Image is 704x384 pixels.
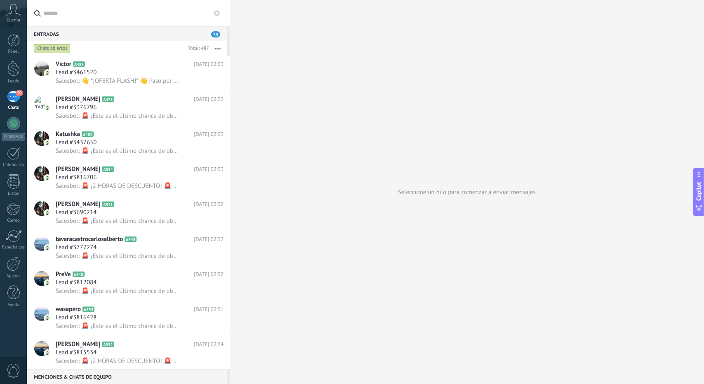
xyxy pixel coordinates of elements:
div: Correo [2,218,26,223]
span: tavaracastrocarlosalberto [56,235,123,244]
span: Victor [56,60,71,68]
span: 59 [211,31,220,37]
a: avatariconwasaperoA553[DATE] 02:31Lead #3816428Salesbot: 🚨 ¡Este es el último chance de obtenerlo... [27,301,230,336]
div: Chats abiertos [34,44,71,54]
span: [PERSON_NAME] [56,165,100,173]
span: Salesbot: 🚨 ¡Este es el último chance de obtenerlo a un precio especial! 🚨 🌟 *NUESTRO CURSO DE CH... [56,217,178,225]
span: Lead #3777274 [56,244,97,252]
span: Salesbot: 🚨 ¡Este es el último chance de obtenerlo a un precio especial! 🚨 🌟 *NUESTRO CURSO DE CH... [56,287,178,295]
span: A543 [125,236,137,242]
span: [DATE] 02:31 [194,305,224,314]
span: 59 [16,90,23,96]
img: icon [45,70,50,76]
span: Lead #3816428 [56,314,97,322]
span: Salesbot: 🚨 ¡2 HORAS DE DESCUENTO! 🚨 ✅ *CURSO DE CHUPETES Y HELADOS DE CREMA* + bonos de regalo p... [56,182,178,190]
span: PreVe [56,270,71,279]
div: Total: 487 [185,44,209,53]
span: Salesbot: 🚨 ¡2 HORAS DE DESCUENTO! 🚨 ✅ *CURSO DE CHUPETES Y HELADOS DE CREMA* + bonos de regalo p... [56,357,178,365]
span: Salesbot: 🚨 ¡Este es el último chance de obtenerlo a un precio especial! 🚨 🌟 *NUESTRO CURSO DE CH... [56,252,178,260]
img: icon [45,175,50,181]
a: avataricon[PERSON_NAME]A554[DATE] 02:33Lead #3816706Salesbot: 🚨 ¡2 HORAS DE DESCUENTO! 🚨 ✅ *CURSO... [27,161,230,196]
a: avataricon[PERSON_NAME]A475[DATE] 02:33Lead #3376796Salesbot: 🚨 ¡Este es el último chance de obte... [27,91,230,126]
span: Lead #3437650 [56,138,97,147]
a: avataricontavaracastrocarlosalbertoA543[DATE] 02:32Lead #3777274Salesbot: 🚨 ¡Este es el último ch... [27,231,230,266]
span: [DATE] 02:32 [194,200,224,208]
span: Lead #3815534 [56,349,97,357]
a: avataricon[PERSON_NAME]A552[DATE] 02:24Lead #3815534Salesbot: 🚨 ¡2 HORAS DE DESCUENTO! 🚨 ✅ *CURSO... [27,336,230,371]
span: Cuenta [7,18,20,23]
span: Salesbot: 🚨 ¡Este es el último chance de obtenerlo a un precio especial! 🚨 🌟 *NUESTRO CURSO DE CH... [56,322,178,330]
div: Ayuda [2,302,26,308]
img: icon [45,140,50,146]
span: [DATE] 02:33 [194,95,224,103]
span: A548 [73,272,85,277]
div: Menciones & Chats de equipo [27,369,227,384]
span: A475 [102,96,114,102]
img: icon [45,245,50,251]
div: Entradas [27,26,227,41]
span: [PERSON_NAME] [56,200,100,208]
span: A553 [82,307,94,312]
span: A552 [102,342,114,347]
a: avatariconPreVeA548[DATE] 02:32Lead #3812084Salesbot: 🚨 ¡Este es el último chance de obtenerlo a ... [27,266,230,301]
span: Lead #3376796 [56,103,97,112]
div: Listas [2,191,26,197]
span: Copilot [695,182,703,201]
span: Salesbot: 🚨 ¡Este es el último chance de obtenerlo a un precio especial! 🚨 🌟 *NUESTRO CURSO DE CH... [56,147,178,155]
span: [PERSON_NAME] [56,340,100,349]
span: A483 [73,61,85,67]
span: Lead #3812084 [56,279,97,287]
div: Leads [2,79,26,84]
span: wasapero [56,305,81,314]
span: [DATE] 02:33 [194,60,224,68]
div: Ajustes [2,274,26,279]
div: Chats [2,105,26,110]
span: [PERSON_NAME] [56,95,100,103]
img: icon [45,280,50,286]
img: icon [45,350,50,356]
span: [DATE] 02:32 [194,235,224,244]
div: Estadísticas [2,245,26,250]
a: avataricon[PERSON_NAME]A541[DATE] 02:32Lead #3690214Salesbot: 🚨 ¡Este es el último chance de obte... [27,196,230,231]
span: Lead #3816706 [56,173,97,182]
span: [DATE] 02:32 [194,270,224,279]
span: [DATE] 02:24 [194,340,224,349]
a: avatariconKatushkaA482[DATE] 02:33Lead #3437650Salesbot: 🚨 ¡Este es el último chance de obtenerlo... [27,126,230,161]
span: Salesbot: 🚨 ¡Este es el último chance de obtenerlo a un precio especial! 🚨 🌟 *NUESTRO CURSO DE CH... [56,112,178,120]
img: icon [45,210,50,216]
span: Salesbot: 👋 *¡OFERTA FLASH!* 👋 Paso por aquí para recordarte que la oferta FLASH en mi *CURSO DE ... [56,77,178,85]
div: Panel [2,49,26,54]
span: [DATE] 02:33 [194,130,224,138]
span: Lead #3690214 [56,208,97,217]
img: icon [45,105,50,111]
button: Más [209,41,227,56]
span: [DATE] 02:33 [194,165,224,173]
span: A541 [102,201,114,207]
span: A554 [102,166,114,172]
img: icon [45,315,50,321]
div: WhatsApp [2,133,25,140]
a: avatariconVictorA483[DATE] 02:33Lead #3461520Salesbot: 👋 *¡OFERTA FLASH!* 👋 Paso por aquí para re... [27,56,230,91]
div: Calendario [2,162,26,168]
span: A482 [82,131,94,137]
span: Katushka [56,130,80,138]
span: Lead #3461520 [56,68,97,77]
